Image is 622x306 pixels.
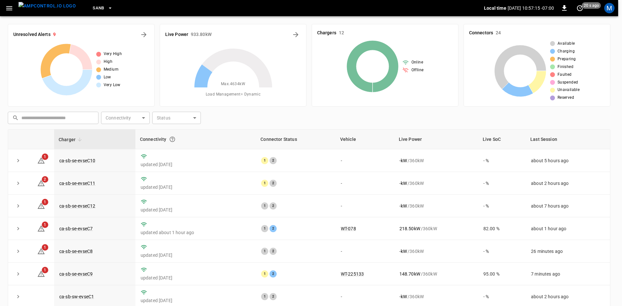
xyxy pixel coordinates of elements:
[399,157,473,164] div: / 360 kW
[484,5,506,11] p: Local time
[261,248,268,255] div: 1
[141,207,251,213] p: updated [DATE]
[139,29,149,40] button: All Alerts
[104,59,113,65] span: High
[93,5,104,12] span: SanB
[59,226,93,231] a: ca-sb-se-evseC7
[526,172,610,195] td: about 2 hours ago
[558,79,578,86] span: Suspended
[191,31,212,38] h6: 933.80 kW
[104,82,121,88] span: Very Low
[478,240,526,263] td: - %
[13,31,51,38] h6: Unresolved Alerts
[59,203,95,209] a: ca-sb-se-evseC12
[13,178,23,188] button: expand row
[336,195,394,217] td: -
[270,202,277,210] div: 2
[478,217,526,240] td: 82.00 %
[13,156,23,165] button: expand row
[526,130,610,149] th: Last Session
[526,149,610,172] td: about 5 hours ago
[13,201,23,211] button: expand row
[59,181,95,186] a: ca-sb-se-evseC11
[261,202,268,210] div: 1
[261,293,268,300] div: 1
[526,240,610,263] td: 26 minutes ago
[336,149,394,172] td: -
[13,292,23,301] button: expand row
[270,248,277,255] div: 2
[558,48,575,55] span: Charging
[399,271,420,277] p: 148.70 kW
[399,180,473,187] div: / 360 kW
[270,270,277,278] div: 2
[53,31,56,38] h6: 9
[59,294,94,299] a: ca-sb-sw-evseC1
[526,217,610,240] td: about 1 hour ago
[42,244,48,251] span: 1
[59,158,95,163] a: ca-sb-se-evseC10
[394,130,478,149] th: Live Power
[13,269,23,279] button: expand row
[261,157,268,164] div: 1
[341,226,356,231] a: WT-078
[18,2,76,10] img: ampcontrol.io logo
[261,270,268,278] div: 1
[508,5,554,11] p: [DATE] 10:57:15 -07:00
[558,95,574,101] span: Reserved
[575,3,585,13] button: set refresh interval
[141,229,251,236] p: updated about 1 hour ago
[256,130,336,149] th: Connector Status
[399,157,407,164] p: - kW
[411,67,424,74] span: Offline
[399,180,407,187] p: - kW
[270,157,277,164] div: 2
[339,29,344,37] h6: 12
[558,87,580,93] span: Unavailable
[399,293,473,300] div: / 360 kW
[478,149,526,172] td: - %
[261,180,268,187] div: 1
[399,203,407,209] p: - kW
[104,51,122,57] span: Very High
[141,297,251,304] p: updated [DATE]
[140,133,251,145] div: Connectivity
[261,225,268,232] div: 1
[399,248,407,255] p: - kW
[104,74,111,81] span: Low
[526,263,610,285] td: 7 minutes ago
[336,130,394,149] th: Vehicle
[13,246,23,256] button: expand row
[341,271,364,277] a: WT-225133
[42,267,48,273] span: 1
[399,248,473,255] div: / 360 kW
[104,66,119,73] span: Medium
[478,263,526,285] td: 95.00 %
[141,161,251,168] p: updated [DATE]
[558,72,572,78] span: Faulted
[558,40,575,47] span: Available
[558,56,576,62] span: Preparing
[317,29,336,37] h6: Chargers
[399,271,473,277] div: / 360 kW
[59,271,93,277] a: ca-sb-se-evseC9
[399,293,407,300] p: - kW
[496,29,501,37] h6: 24
[221,81,245,87] span: Max. 4634 kW
[141,184,251,190] p: updated [DATE]
[59,249,93,254] a: ca-sb-se-evseC8
[336,172,394,195] td: -
[42,199,48,205] span: 1
[13,224,23,233] button: expand row
[336,240,394,263] td: -
[526,195,610,217] td: about 7 hours ago
[469,29,493,37] h6: Connectors
[399,225,473,232] div: / 360 kW
[42,176,48,183] span: 2
[42,153,48,160] span: 1
[478,195,526,217] td: - %
[399,225,420,232] p: 218.50 kW
[165,31,188,38] h6: Live Power
[291,29,301,40] button: Energy Overview
[42,221,48,228] span: 1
